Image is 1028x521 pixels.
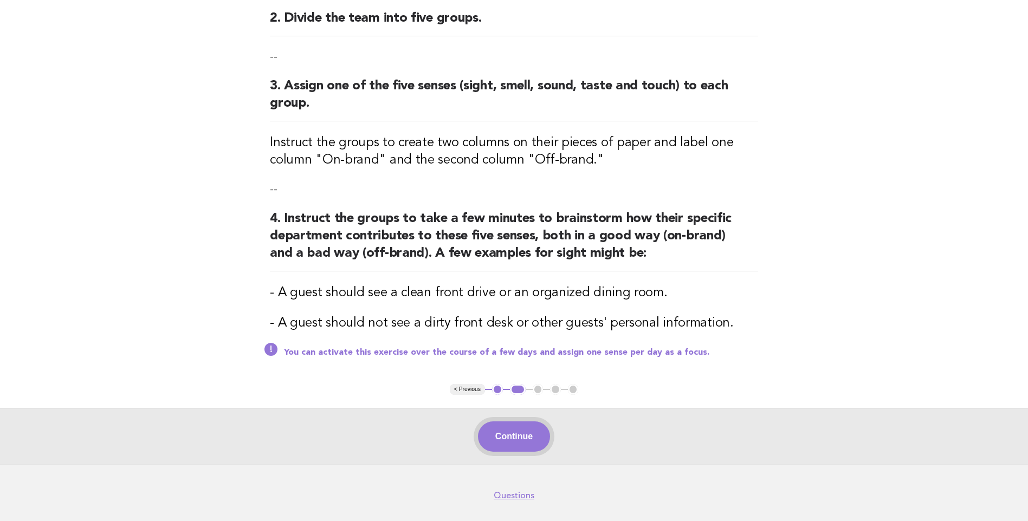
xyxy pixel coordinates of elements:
a: Questions [494,490,534,501]
button: Continue [478,421,550,452]
p: You can activate this exercise over the course of a few days and assign one sense per day as a fo... [284,347,758,358]
h3: Instruct the groups to create two columns on their pieces of paper and label one column "On-brand... [270,134,758,169]
button: < Previous [450,384,485,395]
p: -- [270,182,758,197]
button: 1 [492,384,503,395]
h2: 2. Divide the team into five groups. [270,10,758,36]
button: 2 [510,384,526,395]
h2: 3. Assign one of the five senses (sight, smell, sound, taste and touch) to each group. [270,77,758,121]
h3: - A guest should not see a dirty front desk or other guests' personal information. [270,315,758,332]
h2: 4. Instruct the groups to take a few minutes to brainstorm how their specific department contribu... [270,210,758,271]
p: -- [270,49,758,64]
h3: - A guest should see a clean front drive or an organized dining room. [270,284,758,302]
